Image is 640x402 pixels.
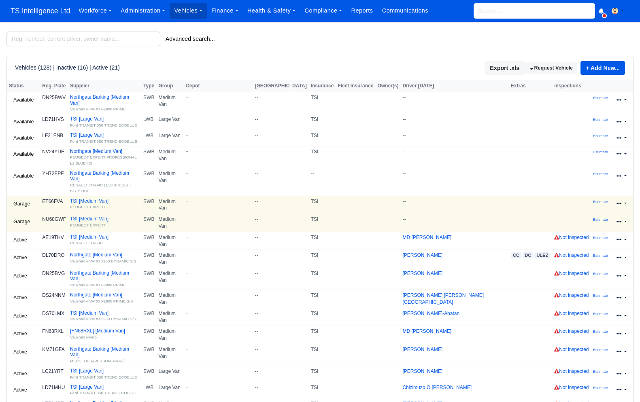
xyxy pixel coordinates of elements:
[593,235,608,240] small: Estimate
[300,3,347,19] a: Compliance
[534,252,550,258] span: ULEZ
[42,252,64,258] strong: DL70DRO
[6,3,74,19] a: TS Intelligence Ltd
[253,268,308,290] td: --
[70,391,137,395] small: Ford TRANSIT 350 TREND ECOBLUE
[156,290,184,308] td: Medium Van
[42,199,63,204] strong: ET66FVA
[156,196,184,214] td: Medium Van
[593,347,608,352] a: Estimate
[70,183,132,193] small: RENAULT TRAFIC LL30 B-NESS + BLUE DCI
[523,252,533,258] span: DC
[593,292,608,298] a: Estimate
[70,259,136,263] small: Vauxhall VIVARO 2900 DYNAMIC S/S
[593,328,608,334] a: Estimate
[9,384,32,396] a: Active
[70,317,136,321] small: Vauxhall VIVARO 2900 DYNAMIC S/S
[309,308,336,326] td: TSI
[253,196,308,214] td: --
[141,168,156,196] td: SWB
[378,3,433,19] a: Communications
[141,290,156,308] td: SWB
[141,196,156,214] td: SWB
[70,368,139,380] a: TSI [Large Van]Ford TRANSIT 350 TREND ECOBLUE
[309,250,336,268] td: TSI
[70,170,139,194] a: Northgate Barking [Medium Van]RENAULT TRAFIC LL30 B-NESS + BLUE DCI
[70,198,139,210] a: TSI [Medium Van]PEUGEOT EXPERT
[40,80,68,92] th: Reg. Plate
[309,214,336,232] td: TSI
[184,80,253,92] th: Depot
[253,366,308,382] td: --
[156,250,184,268] td: Medium Van
[253,290,308,308] td: --
[42,271,65,276] strong: DN25BVG
[554,328,589,334] a: Not inspected
[554,311,589,316] a: Not inspected
[42,116,64,122] strong: LD71HVS
[402,271,442,276] a: [PERSON_NAME]
[186,170,251,176] small: --
[593,171,608,176] small: Estimate
[9,292,32,304] a: Active
[141,92,156,114] td: SWB
[509,80,552,92] th: Extras
[186,132,251,138] small: --
[42,216,66,222] strong: NU68GWF
[42,235,64,240] strong: AE19THV
[42,171,64,176] strong: YH72EPF
[70,252,139,264] a: Northgate [Medium Van]Vauxhall VIVARO 2900 DYNAMIC S/S
[141,80,156,92] th: Type
[186,94,251,99] small: --
[525,62,577,74] a: Request Vehicle
[253,308,308,326] td: --
[68,80,141,92] th: Supplier
[400,80,509,92] th: Driver [DATE]
[593,385,608,390] a: Estimate
[156,214,184,232] td: Medium Van
[554,368,589,374] a: Not inspected
[186,216,251,221] small: --
[186,346,251,351] small: --
[554,235,589,240] a: Not inspected
[400,130,509,146] td: --
[186,328,251,333] small: --
[554,385,589,390] a: Not inspected
[309,146,336,168] td: TSI
[309,232,336,250] td: TSI
[554,271,589,276] a: Not inspected
[593,133,608,138] a: Estimate
[170,3,207,19] a: Vehicles
[156,114,184,130] td: Large Van
[593,150,608,154] small: Estimate
[593,216,608,222] a: Estimate
[6,32,160,46] input: Reg. number, current driver, owner name...
[485,61,525,75] button: Export .xls
[309,268,336,290] td: TSI
[253,214,308,232] td: --
[593,116,608,122] a: Estimate
[336,80,375,92] th: Fleet Insurance
[400,114,509,130] td: --
[253,114,308,130] td: --
[9,328,32,340] a: Active
[309,114,336,130] td: TSI
[474,3,595,19] input: Search...
[402,328,451,334] a: MD [PERSON_NAME]
[70,123,137,127] small: Ford TRANSIT 350 TREND ECOBLUE
[42,311,64,316] strong: DS70LMX
[70,359,125,363] small: MERCEDES-[PERSON_NAME]
[186,368,251,373] small: --
[580,61,625,75] a: + Add New...
[42,328,64,334] strong: FN68RXL
[141,344,156,366] td: SWB
[593,271,608,276] a: Estimate
[9,132,38,144] a: Available
[9,346,32,358] a: Active
[253,168,308,196] td: --
[402,252,442,258] a: [PERSON_NAME]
